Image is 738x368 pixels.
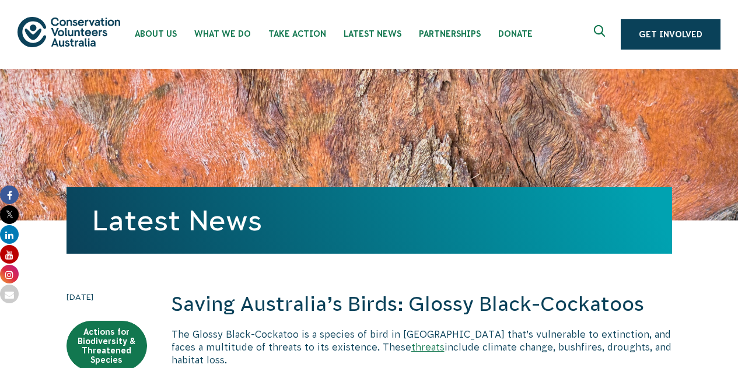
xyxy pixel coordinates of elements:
time: [DATE] [67,290,147,303]
span: Partnerships [419,29,481,38]
a: threats [411,342,445,352]
h2: Saving Australia’s Birds: Glossy Black-Cockatoos [172,290,672,318]
button: Expand search box Close search box [587,20,615,48]
span: What We Do [194,29,251,38]
span: Latest News [344,29,401,38]
img: logo.svg [18,17,120,47]
span: Take Action [268,29,326,38]
a: Get Involved [621,19,720,50]
p: The Glossy Black-Cockatoo is a species of bird in [GEOGRAPHIC_DATA] that’s vulnerable to extincti... [172,328,672,367]
span: Expand search box [594,25,608,44]
span: Donate [498,29,533,38]
a: Latest News [92,205,262,236]
span: About Us [135,29,177,38]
